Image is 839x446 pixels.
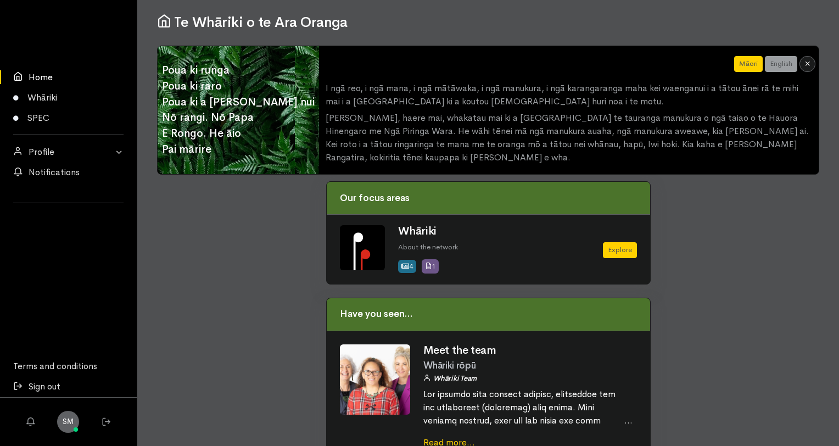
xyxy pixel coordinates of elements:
[603,242,637,258] a: Explore
[327,298,650,331] div: Have you seen...
[157,13,819,31] h1: Te Whāriki o te Ara Oranga
[340,225,385,270] img: Whariki%20Icon_Icon_Tile.png
[398,224,437,238] a: Whāriki
[734,56,763,72] button: Māori
[326,112,812,164] p: [PERSON_NAME], haere mai, whakatau mai ki a [GEOGRAPHIC_DATA] te tauranga manukura o ngā taiao o ...
[765,56,797,72] button: English
[326,82,812,108] p: I ngā reo, i ngā mana, i ngā mātāwaka, i ngā manukura, i ngā karangaranga maha kei waenganui i a ...
[158,58,319,162] span: Poua ki runga Poua ki raro Poua ki a [PERSON_NAME] nui Nō rangi. Nō Papa E Rongo. He āio Pai mārire
[57,411,79,433] a: SM
[327,182,650,215] div: Our focus areas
